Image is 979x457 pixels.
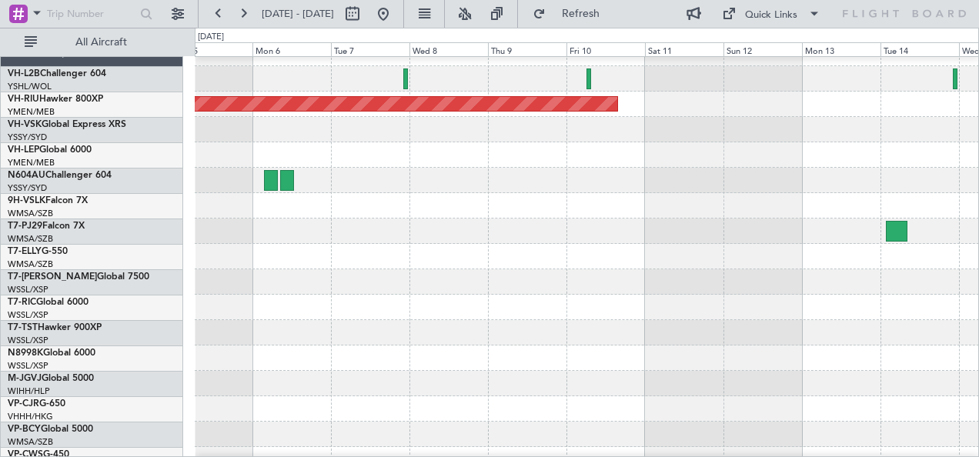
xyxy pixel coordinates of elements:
[8,411,53,422] a: VHHH/HKG
[8,349,43,358] span: N8998K
[8,145,92,155] a: VH-LEPGlobal 6000
[723,42,802,56] div: Sun 12
[8,233,53,245] a: WMSA/SZB
[8,222,85,231] a: T7-PJ29Falcon 7X
[8,132,47,143] a: YSSY/SYD
[8,145,39,155] span: VH-LEP
[8,120,126,129] a: VH-VSKGlobal Express XRS
[8,298,89,307] a: T7-RICGlobal 6000
[8,349,95,358] a: N8998KGlobal 6000
[8,425,41,434] span: VP-BCY
[8,360,48,372] a: WSSL/XSP
[8,323,102,332] a: T7-TSTHawker 900XP
[8,298,36,307] span: T7-RIC
[8,196,45,205] span: 9H-VSLK
[8,247,42,256] span: T7-ELLY
[8,69,40,78] span: VH-L2B
[566,42,645,56] div: Fri 10
[8,120,42,129] span: VH-VSK
[8,272,97,282] span: T7-[PERSON_NAME]
[8,69,106,78] a: VH-L2BChallenger 604
[8,182,47,194] a: YSSY/SYD
[331,42,409,56] div: Tue 7
[8,374,42,383] span: M-JGVJ
[549,8,613,19] span: Refresh
[8,247,68,256] a: T7-ELLYG-550
[8,272,149,282] a: T7-[PERSON_NAME]Global 7500
[8,157,55,168] a: YMEN/MEB
[8,95,103,104] a: VH-RIUHawker 800XP
[8,196,88,205] a: 9H-VSLKFalcon 7X
[198,31,224,44] div: [DATE]
[8,323,38,332] span: T7-TST
[174,42,252,56] div: Sun 5
[8,385,50,397] a: WIHH/HLP
[8,335,48,346] a: WSSL/XSP
[17,30,167,55] button: All Aircraft
[40,37,162,48] span: All Aircraft
[488,42,566,56] div: Thu 9
[880,42,959,56] div: Tue 14
[8,259,53,270] a: WMSA/SZB
[409,42,488,56] div: Wed 8
[8,208,53,219] a: WMSA/SZB
[8,81,52,92] a: YSHL/WOL
[8,374,94,383] a: M-JGVJGlobal 5000
[252,42,331,56] div: Mon 6
[802,42,880,56] div: Mon 13
[8,95,39,104] span: VH-RIU
[8,399,39,409] span: VP-CJR
[8,171,112,180] a: N604AUChallenger 604
[526,2,618,26] button: Refresh
[714,2,828,26] button: Quick Links
[8,171,45,180] span: N604AU
[8,399,65,409] a: VP-CJRG-650
[8,425,93,434] a: VP-BCYGlobal 5000
[745,8,797,23] div: Quick Links
[645,42,723,56] div: Sat 11
[8,222,42,231] span: T7-PJ29
[8,106,55,118] a: YMEN/MEB
[8,309,48,321] a: WSSL/XSP
[262,7,334,21] span: [DATE] - [DATE]
[47,2,135,25] input: Trip Number
[8,436,53,448] a: WMSA/SZB
[8,284,48,295] a: WSSL/XSP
